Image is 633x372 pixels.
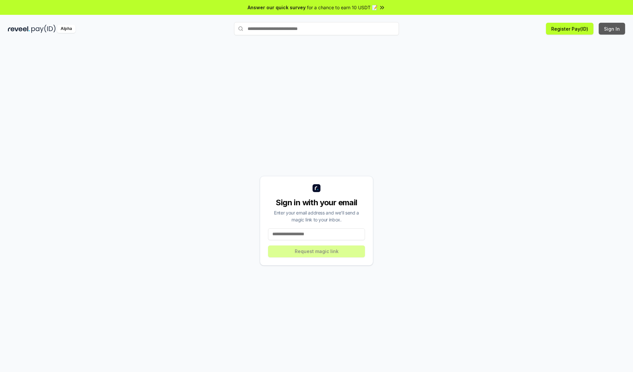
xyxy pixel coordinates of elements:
[31,25,56,33] img: pay_id
[268,197,365,208] div: Sign in with your email
[599,23,625,35] button: Sign In
[57,25,75,33] div: Alpha
[313,184,320,192] img: logo_small
[248,4,306,11] span: Answer our quick survey
[8,25,30,33] img: reveel_dark
[268,209,365,223] div: Enter your email address and we’ll send a magic link to your inbox.
[546,23,593,35] button: Register Pay(ID)
[307,4,377,11] span: for a chance to earn 10 USDT 📝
